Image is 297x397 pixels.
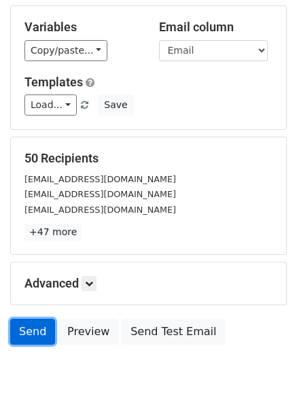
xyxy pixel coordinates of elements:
[58,319,118,345] a: Preview
[24,75,83,89] a: Templates
[24,189,176,199] small: [EMAIL_ADDRESS][DOMAIN_NAME]
[24,224,82,241] a: +47 more
[24,276,273,291] h5: Advanced
[24,94,77,116] a: Load...
[159,20,273,35] h5: Email column
[24,205,176,215] small: [EMAIL_ADDRESS][DOMAIN_NAME]
[122,319,225,345] a: Send Test Email
[24,151,273,166] h5: 50 Recipients
[98,94,133,116] button: Save
[24,174,176,184] small: [EMAIL_ADDRESS][DOMAIN_NAME]
[229,332,297,397] iframe: Chat Widget
[24,40,107,61] a: Copy/paste...
[24,20,139,35] h5: Variables
[10,319,55,345] a: Send
[229,332,297,397] div: Widget de chat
